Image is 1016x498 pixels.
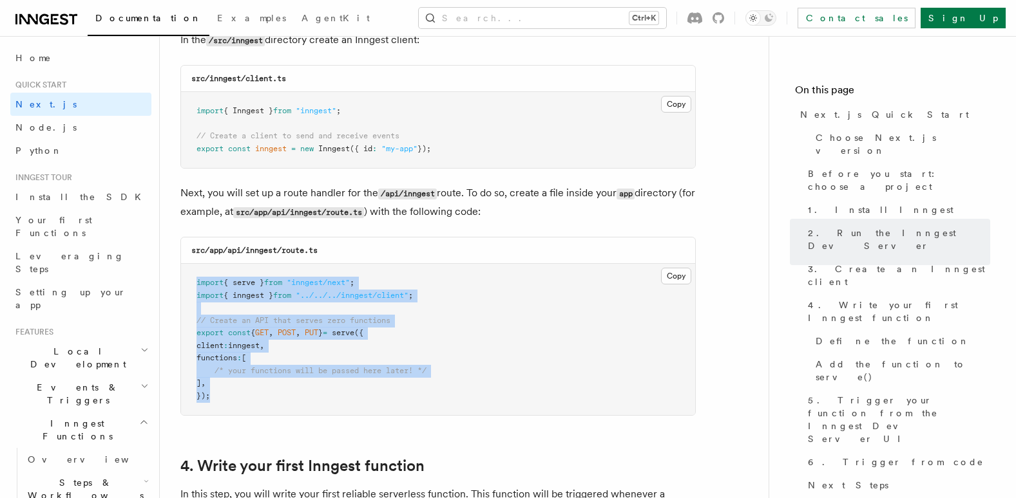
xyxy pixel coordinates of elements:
[816,335,970,347] span: Define the function
[196,291,224,300] span: import
[803,162,990,198] a: Before you start: choose a project
[419,8,666,28] button: Search...Ctrl+K
[196,391,210,400] span: });
[224,291,273,300] span: { inngest }
[95,13,202,23] span: Documentation
[808,456,984,468] span: 6. Trigger from code
[661,96,691,113] button: Copy
[808,263,990,288] span: 3. Create an Inngest client
[803,389,990,450] a: 5. Trigger your function from the Inngest Dev Server UI
[224,341,228,350] span: :
[228,328,251,337] span: const
[378,189,437,199] code: /api/inngest
[273,106,291,115] span: from
[228,341,260,350] span: inngest
[803,293,990,329] a: 4. Write your first Inngest function
[318,328,323,337] span: }
[224,278,264,287] span: { serve }
[201,378,206,387] span: ,
[10,80,66,90] span: Quick start
[296,328,300,337] span: ,
[196,353,237,362] span: functions
[10,340,151,376] button: Local Development
[15,215,92,238] span: Your first Functions
[196,328,224,337] span: export
[206,35,265,46] code: /src/inngest
[816,358,990,383] span: Add the function to serve()
[795,82,990,103] h4: On this page
[803,257,990,293] a: 3. Create an Inngest client
[617,189,635,199] code: app
[381,144,417,153] span: "my-app"
[808,299,990,324] span: 4. Write your first Inngest function
[291,144,296,153] span: =
[196,341,224,350] span: client
[10,185,151,208] a: Install the SDK
[661,268,691,284] button: Copy
[294,4,378,35] a: AgentKit
[287,278,350,287] span: "inngest/next"
[305,328,318,337] span: PUT
[323,328,327,337] span: =
[15,251,124,274] span: Leveraging Steps
[336,106,341,115] span: ;
[803,474,990,497] a: Next Steps
[350,144,372,153] span: ({ id
[10,46,151,69] a: Home
[15,192,149,202] span: Install the SDK
[269,328,273,337] span: ,
[296,291,408,300] span: "../../../inngest/client"
[224,106,273,115] span: { Inngest }
[196,106,224,115] span: import
[15,145,62,156] span: Python
[629,12,658,24] kbd: Ctrl+K
[28,454,160,465] span: Overview
[10,281,151,317] a: Setting up your app
[10,412,151,448] button: Inngest Functions
[921,8,1006,28] a: Sign Up
[816,131,990,157] span: Choose Next.js version
[15,51,52,64] span: Home
[810,329,990,353] a: Define the function
[798,8,915,28] a: Contact sales
[803,198,990,221] a: 1. Install Inngest
[800,108,969,121] span: Next.js Quick Start
[10,345,140,371] span: Local Development
[180,184,696,221] p: Next, you will set up a route handler for the route. To do so, create a file inside your director...
[242,353,246,362] span: [
[318,144,350,153] span: Inngest
[191,246,318,255] code: src/app/api/inngest/route.ts
[417,144,431,153] span: });
[10,116,151,139] a: Node.js
[795,103,990,126] a: Next.js Quick Start
[808,203,954,216] span: 1. Install Inngest
[228,144,251,153] span: const
[217,13,286,23] span: Examples
[278,328,296,337] span: POST
[10,244,151,281] a: Leveraging Steps
[23,448,151,471] a: Overview
[273,291,291,300] span: from
[88,4,209,36] a: Documentation
[196,144,224,153] span: export
[215,366,427,375] span: /* your functions will be passed here later! */
[10,139,151,162] a: Python
[10,93,151,116] a: Next.js
[180,457,425,475] a: 4. Write your first Inngest function
[810,353,990,389] a: Add the function to serve()
[15,287,126,310] span: Setting up your app
[808,167,990,193] span: Before you start: choose a project
[237,353,242,362] span: :
[264,278,282,287] span: from
[372,144,377,153] span: :
[354,328,363,337] span: ({
[260,341,264,350] span: ,
[350,278,354,287] span: ;
[10,327,53,337] span: Features
[803,221,990,257] a: 2. Run the Inngest Dev Server
[302,13,370,23] span: AgentKit
[745,10,776,26] button: Toggle dark mode
[196,316,390,325] span: // Create an API that serves zero functions
[196,378,201,387] span: ]
[255,144,287,153] span: inngest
